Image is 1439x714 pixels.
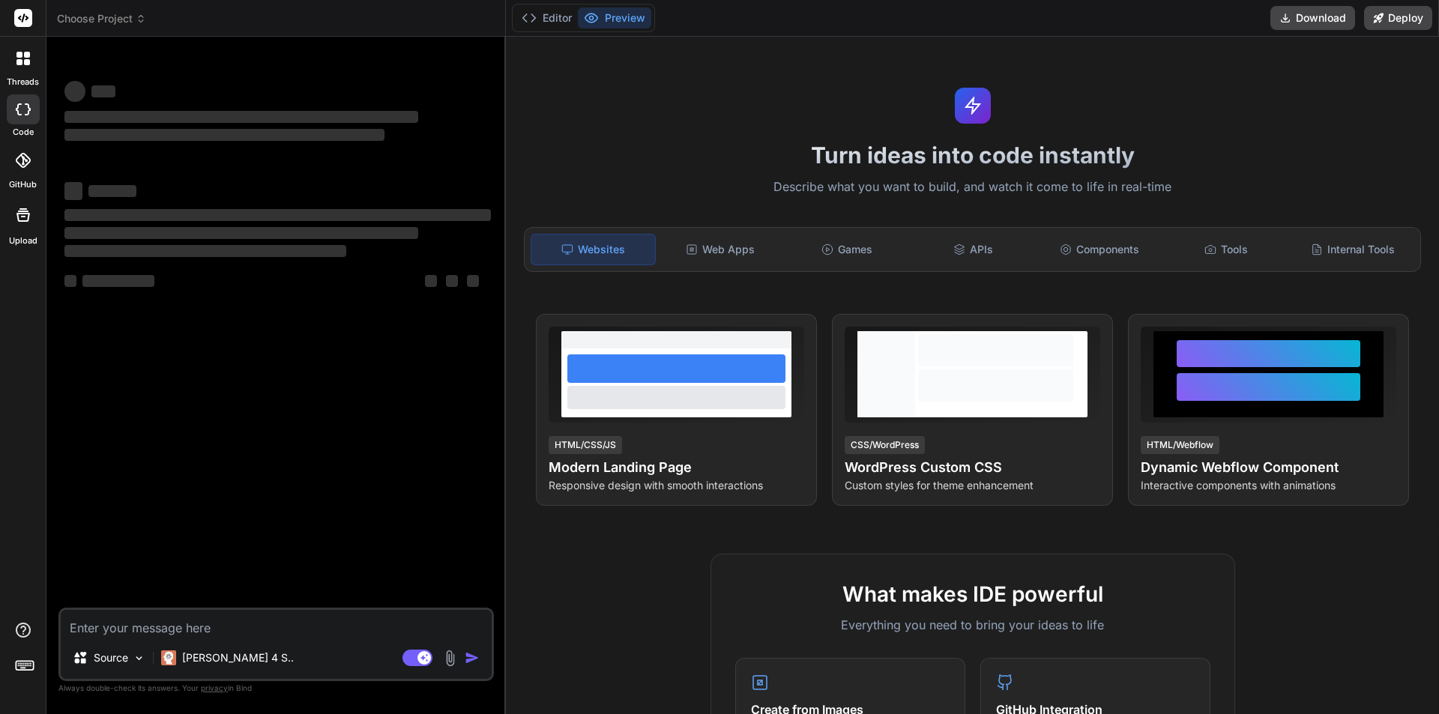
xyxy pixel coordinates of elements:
img: Claude 4 Sonnet [161,650,176,665]
label: code [13,126,34,139]
p: Describe what you want to build, and watch it come to life in real-time [515,178,1430,197]
p: Source [94,650,128,665]
p: Responsive design with smooth interactions [549,478,804,493]
h4: WordPress Custom CSS [845,457,1100,478]
div: HTML/Webflow [1141,436,1219,454]
div: CSS/WordPress [845,436,925,454]
button: Preview [578,7,651,28]
h4: Dynamic Webflow Component [1141,457,1396,478]
p: [PERSON_NAME] 4 S.. [182,650,294,665]
img: Pick Models [133,652,145,665]
span: ‌ [64,275,76,287]
span: Choose Project [57,11,146,26]
span: ‌ [64,182,82,200]
span: ‌ [64,81,85,102]
span: ‌ [82,275,154,287]
p: Everything you need to bring your ideas to life [735,616,1210,634]
div: Games [785,234,909,265]
span: ‌ [425,275,437,287]
div: Components [1038,234,1162,265]
div: Web Apps [659,234,782,265]
span: ‌ [64,227,418,239]
span: ‌ [467,275,479,287]
div: Internal Tools [1291,234,1414,265]
span: privacy [201,683,228,692]
button: Download [1270,6,1355,30]
button: Editor [516,7,578,28]
span: ‌ [91,85,115,97]
h2: What makes IDE powerful [735,578,1210,610]
label: Upload [9,235,37,247]
span: ‌ [446,275,458,287]
img: attachment [441,650,459,667]
h1: Turn ideas into code instantly [515,142,1430,169]
span: ‌ [64,245,346,257]
h4: Modern Landing Page [549,457,804,478]
p: Custom styles for theme enhancement [845,478,1100,493]
span: ‌ [64,111,418,123]
label: threads [7,76,39,88]
label: GitHub [9,178,37,191]
span: ‌ [64,209,491,221]
p: Interactive components with animations [1141,478,1396,493]
p: Always double-check its answers. Your in Bind [58,681,494,695]
span: ‌ [64,129,384,141]
div: HTML/CSS/JS [549,436,622,454]
div: Tools [1165,234,1288,265]
button: Deploy [1364,6,1432,30]
img: icon [465,650,480,665]
div: Websites [531,234,656,265]
div: APIs [911,234,1035,265]
span: ‌ [88,185,136,197]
